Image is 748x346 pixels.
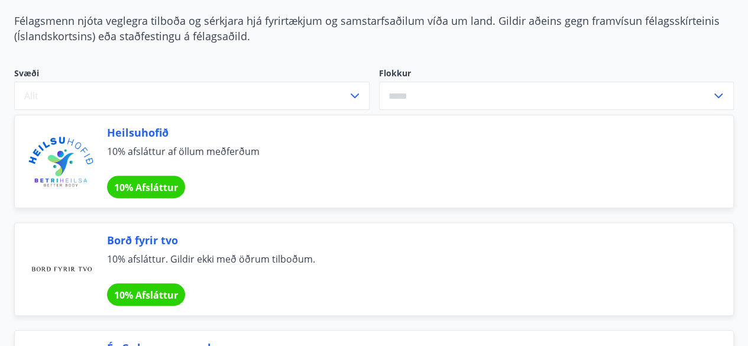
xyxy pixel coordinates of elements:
span: Heilsuhofið [107,125,705,140]
span: 10% afsláttur af öllum meðferðum [107,145,705,171]
span: Svæði [14,67,370,82]
span: 10% Afsláttur [114,289,178,302]
label: Flokkur [379,67,734,79]
span: Félagsmenn njóta veglegra tilboða og sérkjara hjá fyrirtækjum og samstarfsaðilum víða um land. Gi... [14,14,720,43]
span: Borð fyrir tvo [107,232,705,248]
button: Allt [14,82,370,110]
span: 10% afsláttur. Gildir ekki með öðrum tilboðum. [107,253,705,279]
span: 10% Afsláttur [114,181,178,194]
span: Allt [24,89,38,102]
